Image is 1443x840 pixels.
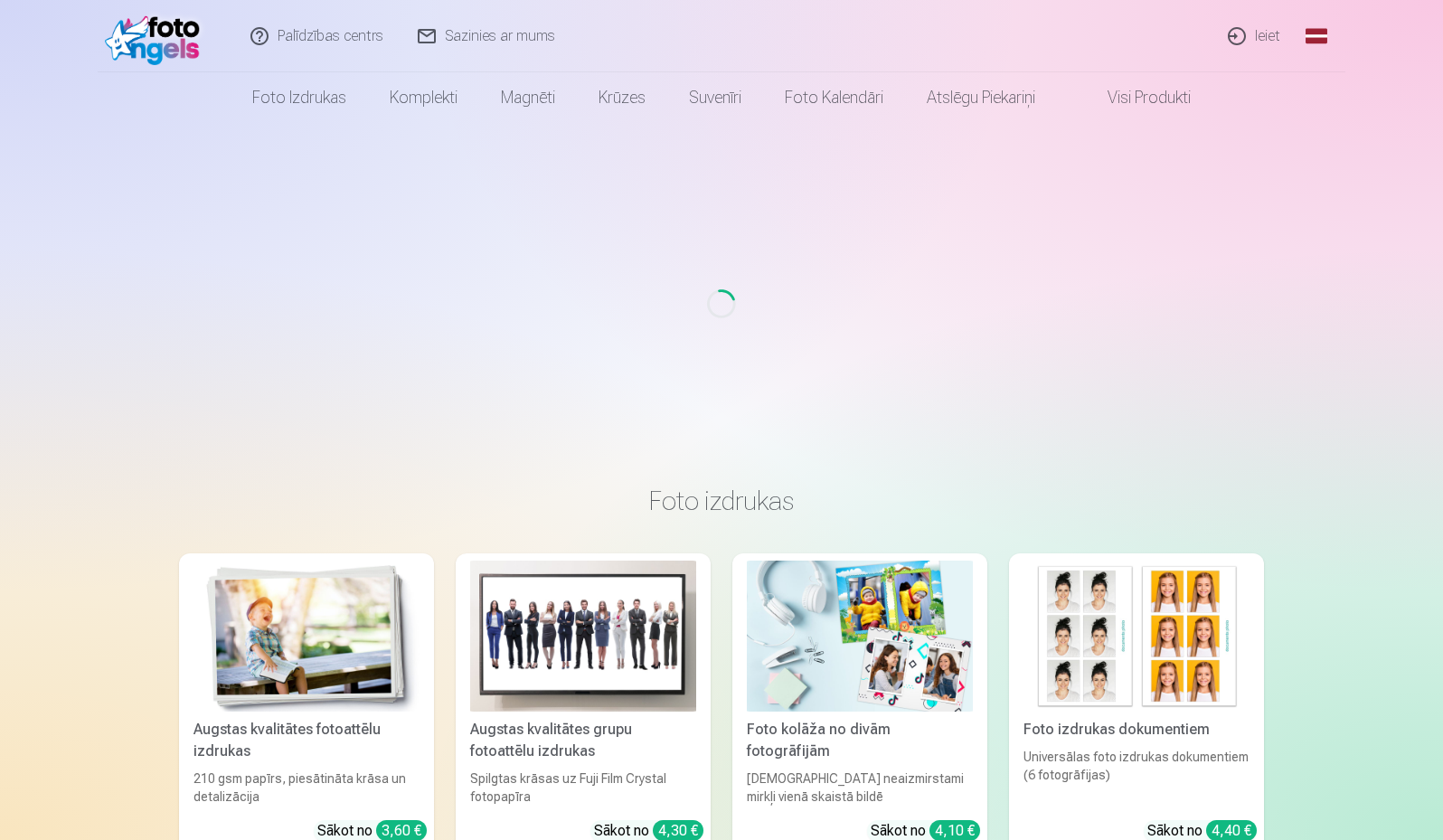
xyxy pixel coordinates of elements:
[763,72,905,123] a: Foto kalendāri
[231,72,368,123] a: Foto izdrukas
[470,561,696,712] img: Augstas kvalitātes grupu fotoattēlu izdrukas
[105,7,209,65] img: /fa1
[368,72,479,123] a: Komplekti
[479,72,577,123] a: Magnēti
[463,719,703,762] div: Augstas kvalitātes grupu fotoattēlu izdrukas
[1057,72,1212,123] a: Visi produkti
[193,485,1250,517] h3: Foto izdrukas
[186,719,427,762] div: Augstas kvalitātes fotoattēlu izdrukas
[747,561,973,712] img: Foto kolāža no divām fotogrāfijām
[740,769,980,806] div: [DEMOGRAPHIC_DATA] neaizmirstami mirkļi vienā skaistā bildē
[1016,748,1257,806] div: Universālas foto izdrukas dokumentiem (6 fotogrāfijas)
[1016,719,1257,741] div: Foto izdrukas dokumentiem
[186,769,427,806] div: 210 gsm papīrs, piesātināta krāsa un detalizācija
[1023,561,1250,712] img: Foto izdrukas dokumentiem
[905,72,1057,123] a: Atslēgu piekariņi
[740,719,980,762] div: Foto kolāža no divām fotogrāfijām
[193,561,420,712] img: Augstas kvalitātes fotoattēlu izdrukas
[463,769,703,806] div: Spilgtas krāsas uz Fuji Film Crystal fotopapīra
[577,72,667,123] a: Krūzes
[667,72,763,123] a: Suvenīri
